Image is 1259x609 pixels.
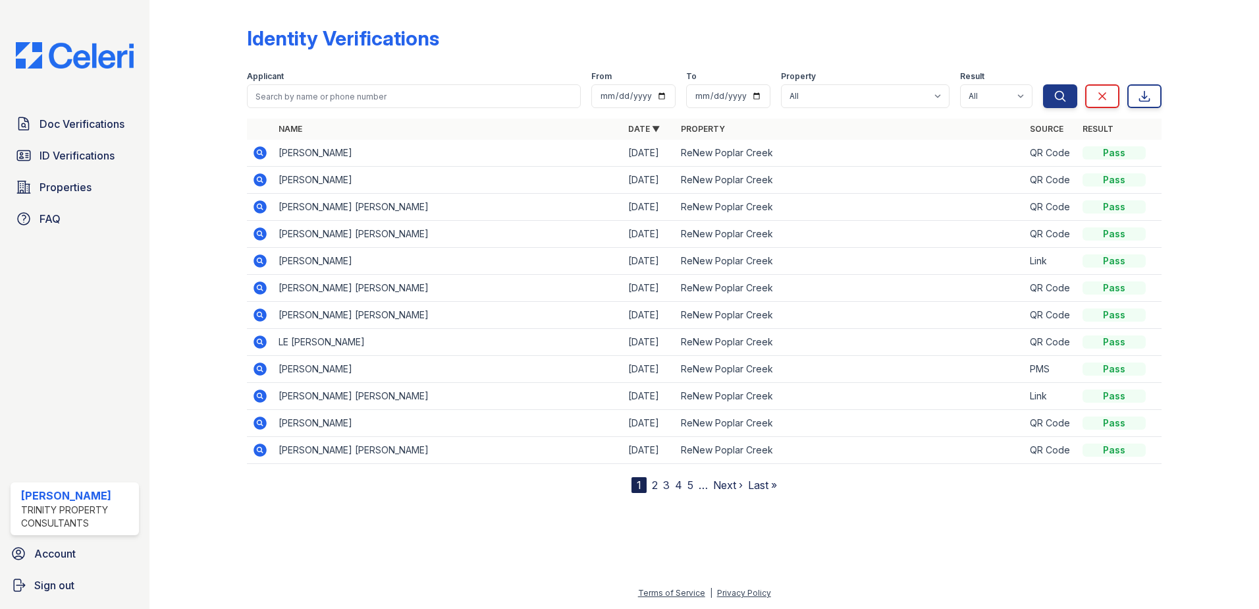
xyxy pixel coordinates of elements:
td: [DATE] [623,437,676,464]
div: Pass [1083,281,1146,295]
td: [DATE] [623,221,676,248]
td: ReNew Poplar Creek [676,194,1025,221]
a: 5 [687,478,693,492]
td: [PERSON_NAME] [PERSON_NAME] [273,221,623,248]
td: ReNew Poplar Creek [676,302,1025,329]
td: [DATE] [623,302,676,329]
td: [DATE] [623,167,676,194]
a: Doc Verifications [11,111,139,137]
td: ReNew Poplar Creek [676,275,1025,302]
span: Sign out [34,577,74,593]
div: Pass [1083,335,1146,349]
td: QR Code [1025,275,1077,302]
td: ReNew Poplar Creek [676,221,1025,248]
div: Pass [1083,173,1146,187]
td: QR Code [1025,167,1077,194]
div: Pass [1083,254,1146,268]
div: Pass [1083,227,1146,241]
td: ReNew Poplar Creek [676,248,1025,275]
td: [PERSON_NAME] [273,140,623,167]
td: [PERSON_NAME] [PERSON_NAME] [273,275,623,302]
span: … [699,477,708,493]
div: Identity Verifications [247,26,439,50]
div: Pass [1083,362,1146,376]
a: Property [681,124,725,134]
label: Applicant [247,71,284,82]
td: ReNew Poplar Creek [676,437,1025,464]
a: ID Verifications [11,142,139,169]
a: 3 [663,478,670,492]
td: [PERSON_NAME] [273,356,623,383]
span: Properties [40,179,92,195]
td: QR Code [1025,140,1077,167]
label: From [591,71,612,82]
label: Property [781,71,816,82]
a: 2 [652,478,658,492]
span: ID Verifications [40,148,115,163]
td: [DATE] [623,275,676,302]
td: ReNew Poplar Creek [676,167,1025,194]
td: QR Code [1025,410,1077,437]
td: QR Code [1025,194,1077,221]
td: [PERSON_NAME] [273,167,623,194]
a: Properties [11,174,139,200]
div: Pass [1083,308,1146,322]
div: Pass [1083,444,1146,457]
td: Link [1025,383,1077,410]
td: [DATE] [623,329,676,356]
div: Pass [1083,390,1146,403]
div: Pass [1083,417,1146,430]
label: To [686,71,697,82]
td: [DATE] [623,410,676,437]
td: ReNew Poplar Creek [676,356,1025,383]
td: QR Code [1025,329,1077,356]
td: [PERSON_NAME] [273,410,623,437]
td: ReNew Poplar Creek [676,329,1025,356]
input: Search by name or phone number [247,84,581,108]
div: Pass [1083,146,1146,159]
div: Pass [1083,200,1146,214]
a: 4 [675,478,682,492]
td: ReNew Poplar Creek [676,383,1025,410]
td: [PERSON_NAME] [PERSON_NAME] [273,437,623,464]
span: FAQ [40,211,61,227]
div: 1 [631,477,647,493]
a: Account [5,540,144,567]
td: [DATE] [623,248,676,275]
a: Result [1083,124,1113,134]
td: [PERSON_NAME] [PERSON_NAME] [273,302,623,329]
a: Terms of Service [638,588,705,598]
a: Name [279,124,302,134]
div: [PERSON_NAME] [21,488,134,504]
td: [PERSON_NAME] [273,248,623,275]
a: Next › [713,478,743,492]
span: Doc Verifications [40,116,124,132]
span: Account [34,546,76,562]
td: ReNew Poplar Creek [676,140,1025,167]
a: Sign out [5,572,144,598]
div: | [710,588,712,598]
td: [DATE] [623,194,676,221]
td: Link [1025,248,1077,275]
div: Trinity Property Consultants [21,504,134,530]
td: [DATE] [623,356,676,383]
a: Last » [748,478,777,492]
td: QR Code [1025,221,1077,248]
a: Date ▼ [628,124,660,134]
td: ReNew Poplar Creek [676,410,1025,437]
a: Source [1030,124,1063,134]
a: Privacy Policy [717,588,771,598]
a: FAQ [11,206,139,232]
td: PMS [1025,356,1077,383]
td: QR Code [1025,437,1077,464]
label: Result [960,71,984,82]
td: QR Code [1025,302,1077,329]
td: [PERSON_NAME] [PERSON_NAME] [273,194,623,221]
td: LE [PERSON_NAME] [273,329,623,356]
td: [PERSON_NAME] [PERSON_NAME] [273,383,623,410]
img: CE_Logo_Blue-a8612792a0a2168367f1c8372b55b34899dd931a85d93a1a3d3e32e68fde9ad4.png [5,42,144,69]
td: [DATE] [623,383,676,410]
td: [DATE] [623,140,676,167]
